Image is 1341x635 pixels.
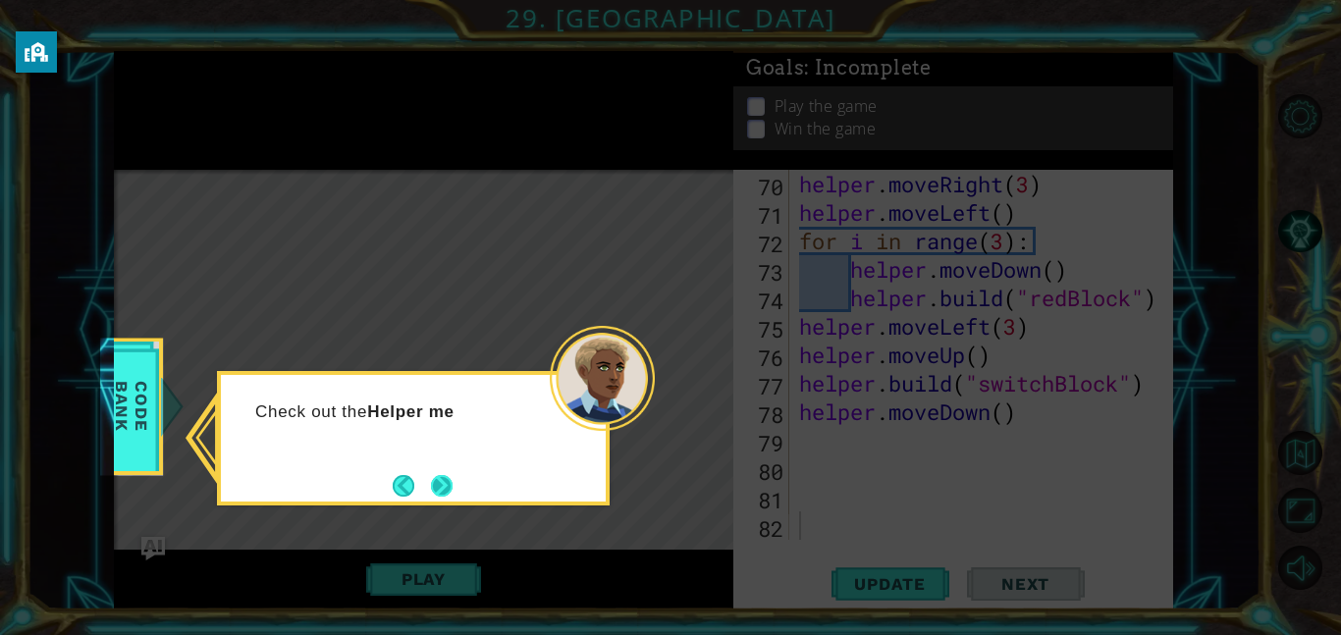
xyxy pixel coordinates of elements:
p: Check out the [255,401,549,423]
button: privacy banner [16,31,57,73]
span: Code Bank [106,350,157,463]
button: Next [431,475,453,497]
strong: Helper me [367,402,455,421]
button: Back [393,475,431,497]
